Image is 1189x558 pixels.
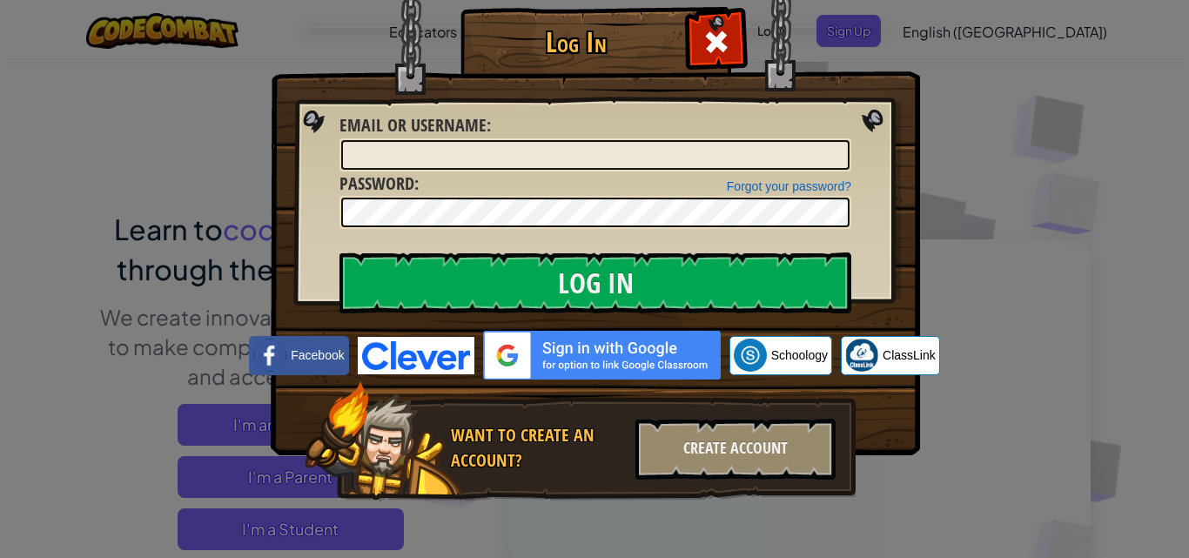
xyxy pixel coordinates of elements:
[339,113,487,137] span: Email or Username
[883,346,936,364] span: ClassLink
[358,337,474,374] img: clever-logo-blue.png
[253,339,286,372] img: facebook_small.png
[734,339,767,372] img: schoology.png
[727,179,851,193] a: Forgot your password?
[339,171,414,195] span: Password
[845,339,878,372] img: classlink-logo-small.png
[635,419,836,480] div: Create Account
[451,423,625,473] div: Want to create an account?
[339,113,491,138] label: :
[339,252,851,313] input: Log In
[465,27,687,57] h1: Log In
[339,171,419,197] label: :
[483,331,721,380] img: gplus_sso_button2.svg
[291,346,344,364] span: Facebook
[771,346,828,364] span: Schoology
